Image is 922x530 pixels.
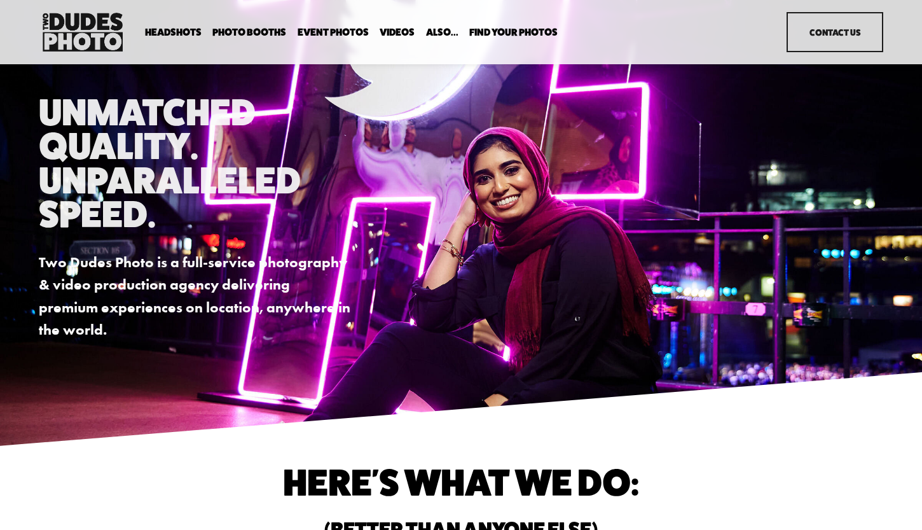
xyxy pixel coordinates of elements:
h1: Here's What We do: [144,465,778,499]
a: Videos [380,27,415,39]
img: Two Dudes Photo | Headshots, Portraits &amp; Photo Booths [39,10,127,55]
h1: Unmatched Quality. Unparalleled Speed. [39,95,351,231]
a: Contact Us [787,12,883,52]
a: Event Photos [298,27,369,39]
a: folder dropdown [145,27,202,39]
span: Find Your Photos [469,27,558,38]
a: folder dropdown [469,27,558,39]
span: Photo Booths [212,27,286,38]
span: Also... [426,27,458,38]
strong: Two Dudes Photo is a full-service photography & video production agency delivering premium experi... [39,253,354,338]
a: folder dropdown [212,27,286,39]
a: folder dropdown [426,27,458,39]
span: Headshots [145,27,202,38]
